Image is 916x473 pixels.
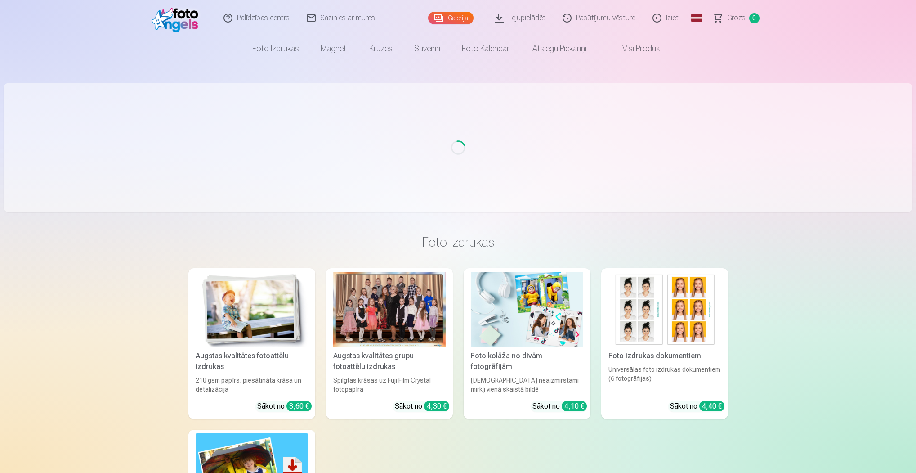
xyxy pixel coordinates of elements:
[597,36,675,61] a: Visi produkti
[562,401,587,411] div: 4,10 €
[670,401,724,412] div: Sākot no
[522,36,597,61] a: Atslēgu piekariņi
[467,351,587,372] div: Foto kolāža no divām fotogrāfijām
[464,268,590,419] a: Foto kolāža no divām fotogrāfijāmFoto kolāža no divām fotogrāfijām[DEMOGRAPHIC_DATA] neaizmirstam...
[601,268,728,419] a: Foto izdrukas dokumentiemFoto izdrukas dokumentiemUniversālas foto izdrukas dokumentiem (6 fotogr...
[241,36,310,61] a: Foto izdrukas
[727,13,746,23] span: Grozs
[310,36,358,61] a: Magnēti
[608,272,721,347] img: Foto izdrukas dokumentiem
[428,12,474,24] a: Galerija
[424,401,449,411] div: 4,30 €
[451,36,522,61] a: Foto kalendāri
[326,268,453,419] a: Augstas kvalitātes grupu fotoattēlu izdrukasSpilgtas krāsas uz Fuji Film Crystal fotopapīraSākot ...
[192,376,312,394] div: 210 gsm papīrs, piesātināta krāsa un detalizācija
[330,351,449,372] div: Augstas kvalitātes grupu fotoattēlu izdrukas
[471,272,583,347] img: Foto kolāža no divām fotogrāfijām
[605,351,724,361] div: Foto izdrukas dokumentiem
[532,401,587,412] div: Sākot no
[467,376,587,394] div: [DEMOGRAPHIC_DATA] neaizmirstami mirkļi vienā skaistā bildē
[330,376,449,394] div: Spilgtas krāsas uz Fuji Film Crystal fotopapīra
[358,36,403,61] a: Krūzes
[749,13,760,23] span: 0
[605,365,724,394] div: Universālas foto izdrukas dokumentiem (6 fotogrāfijas)
[196,234,721,250] h3: Foto izdrukas
[699,401,724,411] div: 4,40 €
[152,4,203,32] img: /fa1
[403,36,451,61] a: Suvenīri
[395,401,449,412] div: Sākot no
[257,401,312,412] div: Sākot no
[188,268,315,419] a: Augstas kvalitātes fotoattēlu izdrukasAugstas kvalitātes fotoattēlu izdrukas210 gsm papīrs, piesā...
[286,401,312,411] div: 3,60 €
[192,351,312,372] div: Augstas kvalitātes fotoattēlu izdrukas
[196,272,308,347] img: Augstas kvalitātes fotoattēlu izdrukas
